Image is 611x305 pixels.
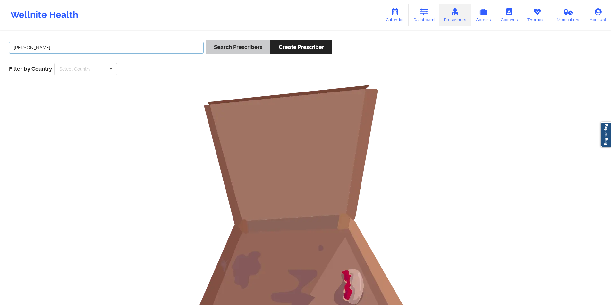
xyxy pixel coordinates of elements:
a: Therapists [522,4,552,26]
div: Select Country [59,67,91,71]
button: Search Prescribers [206,40,270,54]
a: Medications [552,4,585,26]
a: Report Bug [601,122,611,147]
a: Coaches [496,4,522,26]
span: Filter by Country [9,66,52,72]
a: Calendar [381,4,409,26]
a: Dashboard [409,4,439,26]
a: Prescribers [439,4,471,26]
button: Create Prescriber [270,40,332,54]
a: Admins [471,4,496,26]
a: Account [585,4,611,26]
input: Search Keywords [9,42,204,54]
